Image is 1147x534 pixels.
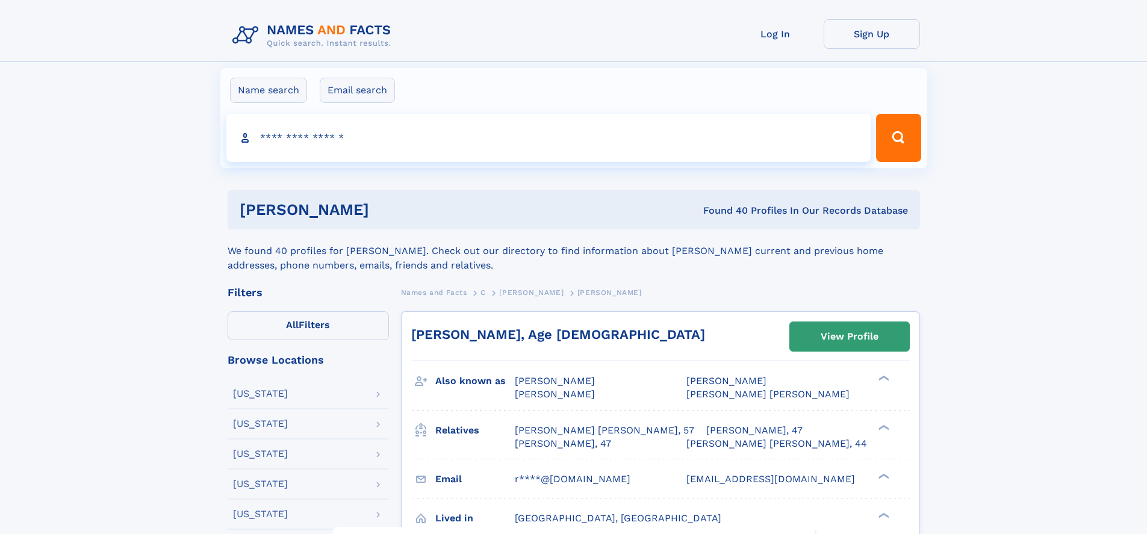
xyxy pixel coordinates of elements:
div: ❯ [875,374,890,382]
div: [US_STATE] [233,449,288,459]
a: [PERSON_NAME], 47 [706,424,803,437]
span: [EMAIL_ADDRESS][DOMAIN_NAME] [686,473,855,485]
div: [US_STATE] [233,479,288,489]
a: [PERSON_NAME] [PERSON_NAME], 57 [515,424,694,437]
label: Name search [230,78,307,103]
a: Names and Facts [401,285,467,300]
span: [PERSON_NAME] [515,375,595,387]
h3: Also known as [435,371,515,391]
a: View Profile [790,322,909,351]
span: [PERSON_NAME] [PERSON_NAME] [686,388,850,400]
a: [PERSON_NAME], 47 [515,437,611,450]
div: Browse Locations [228,355,389,365]
span: [PERSON_NAME] [577,288,642,297]
input: search input [226,114,871,162]
span: [PERSON_NAME] [499,288,564,297]
div: Filters [228,287,389,298]
h3: Email [435,469,515,489]
a: [PERSON_NAME], Age [DEMOGRAPHIC_DATA] [411,327,705,342]
span: [GEOGRAPHIC_DATA], [GEOGRAPHIC_DATA] [515,512,721,524]
a: C [480,285,486,300]
span: [PERSON_NAME] [686,375,766,387]
a: Sign Up [824,19,920,49]
span: [PERSON_NAME] [515,388,595,400]
a: [PERSON_NAME] [PERSON_NAME], 44 [686,437,867,450]
div: ❯ [875,511,890,519]
h3: Lived in [435,508,515,529]
div: We found 40 profiles for [PERSON_NAME]. Check out our directory to find information about [PERSON... [228,229,920,273]
button: Search Button [876,114,921,162]
a: Log In [727,19,824,49]
label: Filters [228,311,389,340]
div: ❯ [875,423,890,431]
div: [US_STATE] [233,389,288,399]
img: Logo Names and Facts [228,19,401,52]
div: Found 40 Profiles In Our Records Database [536,204,908,217]
div: ❯ [875,472,890,480]
a: [PERSON_NAME] [499,285,564,300]
div: [US_STATE] [233,419,288,429]
h3: Relatives [435,420,515,441]
label: Email search [320,78,395,103]
span: All [286,319,299,331]
h1: [PERSON_NAME] [240,202,536,217]
span: C [480,288,486,297]
div: View Profile [821,323,878,350]
div: [US_STATE] [233,509,288,519]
